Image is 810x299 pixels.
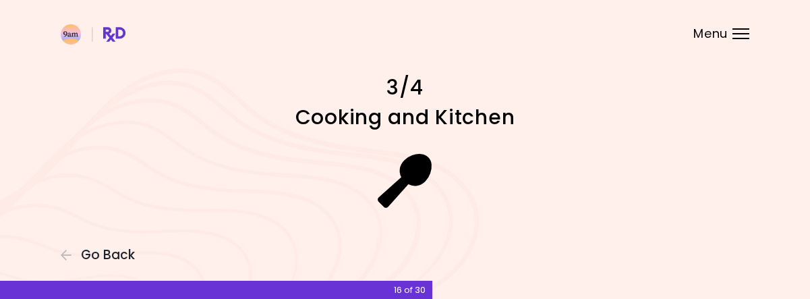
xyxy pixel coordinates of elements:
h1: 3/4 [169,74,641,101]
h1: Cooking and Kitchen [169,104,641,130]
span: Menu [693,28,728,40]
img: RxDiet [61,24,125,45]
span: Go Back [81,248,135,263]
button: Go Back [61,248,142,263]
